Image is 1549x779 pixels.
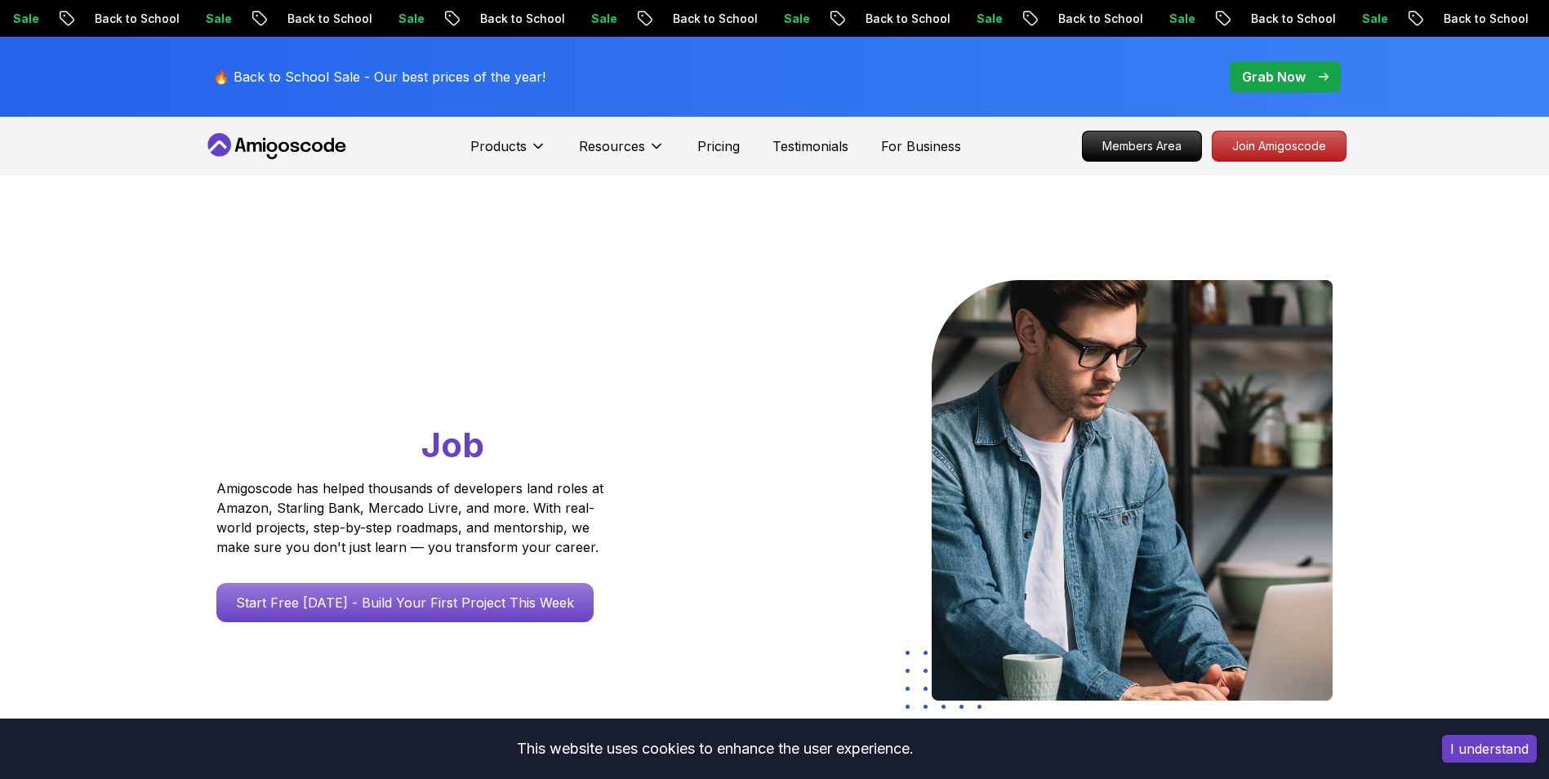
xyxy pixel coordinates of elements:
[772,136,848,156] a: Testimonials
[1242,67,1306,87] p: Grab Now
[1442,735,1537,763] button: Accept cookies
[1212,131,1346,162] a: Join Amigoscode
[1348,11,1459,27] p: Back to School
[1266,11,1319,27] p: Sale
[213,67,545,87] p: 🔥 Back to School Sale - Our best prices of the year!
[697,136,740,156] a: Pricing
[303,11,355,27] p: Sale
[421,424,484,465] span: Job
[216,479,608,557] p: Amigoscode has helped thousands of developers land roles at Amazon, Starling Bank, Mercado Livre,...
[688,11,741,27] p: Sale
[1074,11,1126,27] p: Sale
[932,280,1333,701] img: hero
[577,11,688,27] p: Back to School
[963,11,1074,27] p: Back to School
[216,583,594,622] a: Start Free [DATE] - Build Your First Project This Week
[1083,131,1201,161] p: Members Area
[496,11,548,27] p: Sale
[1213,131,1346,161] p: Join Amigoscode
[470,136,546,169] button: Products
[881,11,933,27] p: Sale
[1459,11,1511,27] p: Sale
[579,136,645,156] p: Resources
[1082,131,1202,162] a: Members Area
[770,11,881,27] p: Back to School
[12,731,1418,767] div: This website uses cookies to enhance the user experience.
[385,11,496,27] p: Back to School
[579,136,665,169] button: Resources
[216,280,666,469] h1: Go From Learning to Hired: Master Java, Spring Boot & Cloud Skills That Get You the
[470,136,527,156] p: Products
[110,11,162,27] p: Sale
[192,11,303,27] p: Back to School
[881,136,961,156] a: For Business
[1155,11,1266,27] p: Back to School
